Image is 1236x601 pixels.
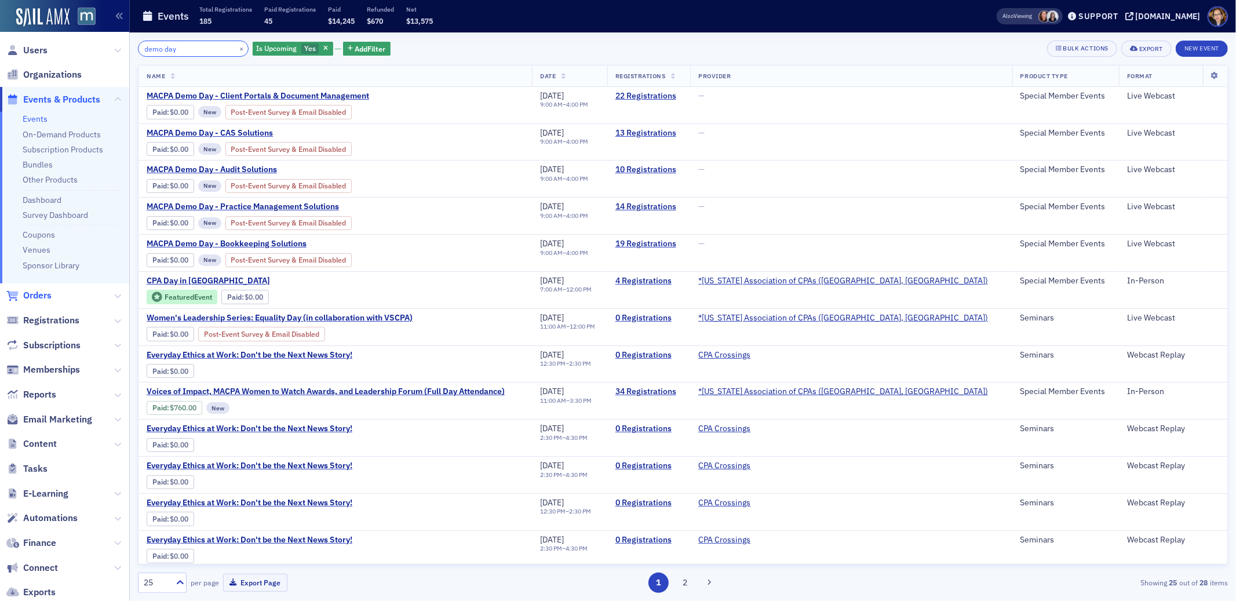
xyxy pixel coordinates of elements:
div: Paid: 0 - $0 [147,475,194,489]
time: 9:00 AM [540,137,563,145]
div: Showing out of items [873,577,1228,588]
button: [DOMAIN_NAME] [1125,12,1205,20]
span: *Maryland Association of CPAs (Timonium, MD) [698,387,988,397]
div: New [206,402,229,414]
span: Provider [698,72,731,80]
time: 4:00 PM [566,100,588,108]
a: MACPA Demo Day - CAS Solutions [147,128,451,139]
div: Seminars [1020,313,1111,323]
div: In-Person [1127,276,1219,286]
div: Live Webcast [1127,128,1219,139]
div: Seminars [1020,350,1111,360]
span: Reports [23,388,56,401]
a: Paid [152,403,167,412]
div: Paid: 0 - $0 [147,549,194,563]
div: Post-Event Survey [198,327,325,341]
a: Everyday Ethics at Work: Don't be the Next News Story! [147,424,352,434]
span: CPA Crossings [698,461,771,471]
div: – [540,101,588,108]
div: – [540,434,588,442]
time: 2:30 PM [569,507,591,515]
span: [DATE] [540,164,564,174]
div: – [540,138,588,145]
div: Post-Event Survey [225,179,352,193]
a: New Event [1176,42,1228,53]
div: Seminars [1020,424,1111,434]
a: Paid [152,367,167,376]
a: 0 Registrations [615,461,683,471]
time: 12:30 PM [540,507,566,515]
time: 9:00 AM [540,174,563,183]
a: Women's Leadership Series: Equality Day (in collaboration with VSCPA) [147,313,424,323]
a: Paid [152,256,167,264]
span: CPA Crossings [698,535,771,545]
a: Paid [152,108,167,116]
span: : [152,552,170,560]
span: Kelly Brown [1047,10,1059,23]
span: CPA Crossings [698,498,771,508]
span: $0.00 [245,293,263,301]
div: Webcast Replay [1127,461,1219,471]
div: Seminars [1020,461,1111,471]
a: Email Marketing [6,413,92,426]
a: Content [6,438,57,450]
span: — [698,128,705,138]
time: 12:00 PM [566,285,592,293]
a: Paid [152,515,167,523]
a: Everyday Ethics at Work: Don't be the Next News Story! [147,498,352,508]
time: 9:00 AM [540,249,563,257]
time: 4:30 PM [566,434,588,442]
a: Orders [6,289,52,302]
a: Everyday Ethics at Work: Don't be the Next News Story! [147,535,352,545]
span: Content [23,438,57,450]
div: 25 [144,577,169,589]
div: Paid: 0 - $0 [147,438,194,452]
a: Bundles [23,159,53,170]
div: Paid: 10 - $0 [147,179,194,193]
p: Total Registrations [199,5,252,13]
button: 1 [648,573,669,593]
div: Webcast Replay [1127,498,1219,508]
span: : [152,145,170,154]
a: 0 Registrations [615,498,683,508]
time: 4:00 PM [566,137,588,145]
time: 2:30 PM [540,544,562,552]
time: 11:00 AM [540,322,566,330]
time: 2:30 PM [540,434,562,442]
a: 34 Registrations [615,387,683,397]
span: *Maryland Association of CPAs (Timonium, MD) [698,313,988,323]
div: Post-Event Survey [225,105,352,119]
div: Post-Event Survey [225,253,352,267]
span: Natalie Antonakas [1038,10,1051,23]
span: : [152,256,170,264]
a: Users [6,44,48,57]
a: 0 Registrations [615,424,683,434]
a: Other Products [23,174,78,185]
div: Special Member Events [1020,276,1111,286]
div: – [540,323,595,330]
a: Organizations [6,68,82,81]
span: 185 [199,16,212,26]
span: 45 [264,16,272,26]
a: 10 Registrations [615,165,683,175]
a: 0 Registrations [615,313,683,323]
span: [DATE] [540,312,564,323]
div: – [540,397,592,405]
div: Special Member Events [1020,202,1111,212]
span: [DATE] [540,128,564,138]
a: On-Demand Products [23,129,101,140]
span: — [698,238,705,249]
button: 2 [675,573,695,593]
time: 11:00 AM [540,396,566,405]
a: Exports [6,586,56,599]
a: MACPA Demo Day - Client Portals & Document Management [147,91,451,101]
span: [DATE] [540,497,564,508]
button: Bulk Actions [1047,41,1117,57]
span: $0.00 [170,367,189,376]
span: Everyday Ethics at Work: Don't be the Next News Story! [147,461,352,471]
button: Export Page [223,574,287,592]
a: MACPA Demo Day - Bookkeeping Solutions [147,239,451,249]
span: Name [147,72,165,80]
a: Venues [23,245,50,255]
